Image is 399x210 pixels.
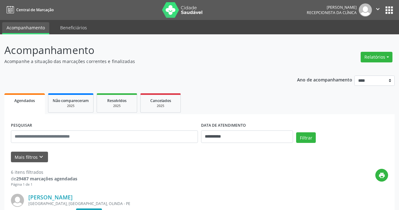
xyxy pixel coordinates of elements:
[145,104,176,108] div: 2025
[53,98,89,103] span: Não compareceram
[16,7,54,12] span: Central de Marcação
[4,58,277,65] p: Acompanhe a situação das marcações correntes e finalizadas
[107,98,127,103] span: Resolvidos
[4,42,277,58] p: Acompanhamento
[378,172,385,179] i: print
[201,121,246,130] label: DATA DE ATENDIMENTO
[361,52,392,62] button: Relatórios
[307,5,357,10] div: [PERSON_NAME]
[11,121,32,130] label: PESQUISAR
[2,22,49,34] a: Acompanhamento
[297,76,352,83] p: Ano de acompanhamento
[296,132,316,143] button: Filtrar
[53,104,89,108] div: 2025
[4,5,54,15] a: Central de Marcação
[372,3,384,17] button: 
[11,175,77,182] div: de
[359,3,372,17] img: img
[375,169,388,182] button: print
[101,104,132,108] div: 2025
[11,169,77,175] div: 6 itens filtrados
[14,98,35,103] span: Agendados
[11,182,77,187] div: Página 1 de 1
[28,194,73,201] a: [PERSON_NAME]
[56,22,91,33] a: Beneficiários
[11,194,24,207] img: img
[38,154,45,160] i: keyboard_arrow_down
[374,6,381,12] i: 
[150,98,171,103] span: Cancelados
[16,176,77,182] strong: 29487 marcações agendadas
[11,152,48,163] button: Mais filtroskeyboard_arrow_down
[307,10,357,15] span: Recepcionista da clínica
[384,5,395,16] button: apps
[28,201,295,206] div: [GEOGRAPHIC_DATA], [GEOGRAPHIC_DATA], OLINDA - PE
